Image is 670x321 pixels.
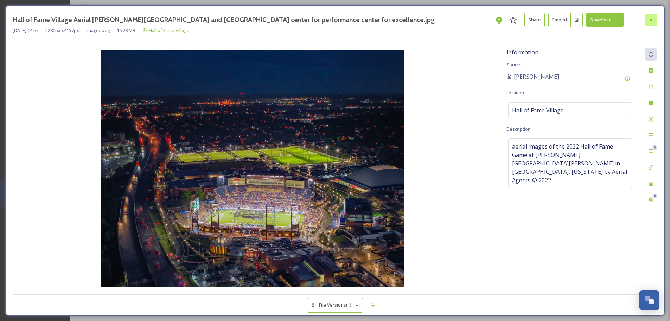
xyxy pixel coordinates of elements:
button: Download [586,13,624,27]
button: Embed [548,13,571,27]
span: Source [506,61,522,68]
span: Hall of Fame Village [149,27,190,33]
span: image/jpeg [86,27,110,34]
img: Hall%20of%20Fame%20Village%20Aerial%20Tom%20Benson%20HOF%20Stadium%20and%20Field%20Sports%20Compl... [13,50,492,289]
button: File Versions(1) [307,298,363,312]
span: 5280 px x 4157 px [45,27,79,34]
h3: Hall of Fame Village Aerial [PERSON_NAME][GEOGRAPHIC_DATA] and [GEOGRAPHIC_DATA] center for perfo... [13,15,435,25]
div: 0 [652,194,657,198]
span: [DATE] 14:57 [13,27,38,34]
button: Open Chat [639,290,659,310]
button: Share [524,13,545,27]
span: Information [506,48,538,56]
span: aerial Images of the 2022 Hall of Fame Game at [PERSON_NAME][GEOGRAPHIC_DATA][PERSON_NAME] in [GE... [512,142,628,184]
span: Location [506,90,524,96]
span: 16.28 MB [117,27,135,34]
div: 0 [652,145,657,150]
span: [PERSON_NAME] [514,72,559,81]
span: Description [506,126,531,132]
span: Hall of Fame Village [512,106,564,114]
